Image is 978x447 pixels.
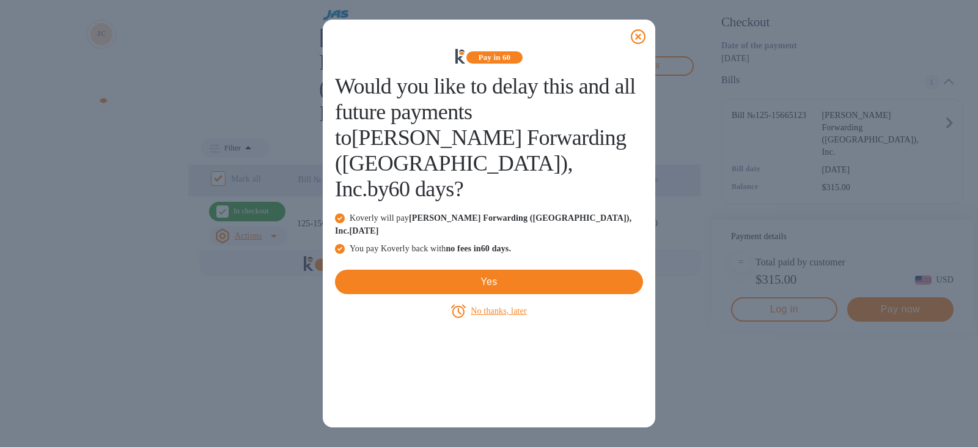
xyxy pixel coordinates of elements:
u: No thanks, later [471,306,526,316]
b: [PERSON_NAME] Forwarding ([GEOGRAPHIC_DATA]), Inc. [DATE] [335,213,631,235]
p: Koverly will pay [335,212,643,237]
span: Yes [345,275,633,289]
button: Yes [335,270,643,294]
p: You pay Koverly back with [335,242,643,255]
b: no fees in 60 days . [446,244,511,253]
h1: Would you like to delay this and all future payments to [PERSON_NAME] Forwarding ([GEOGRAPHIC_DAT... [335,73,643,202]
iframe: Chat Widget [917,388,978,447]
b: Pay in 60 [479,53,510,62]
